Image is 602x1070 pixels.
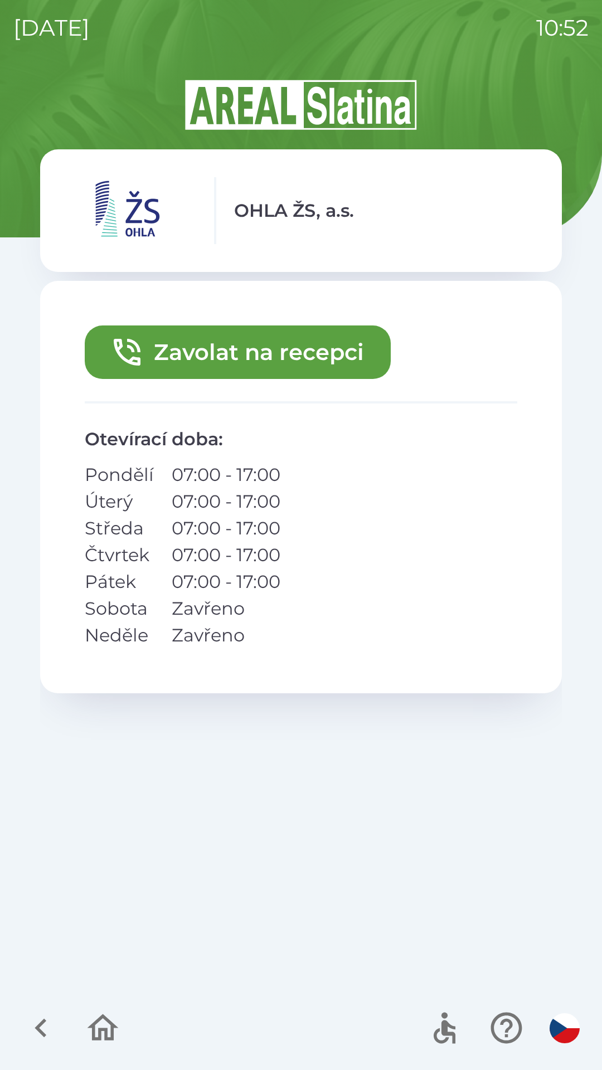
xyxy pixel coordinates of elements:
[536,11,589,45] p: 10:52
[85,542,154,568] p: Čtvrtek
[172,542,280,568] p: 07:00 - 17:00
[85,515,154,542] p: Středa
[172,488,280,515] p: 07:00 - 17:00
[234,197,354,224] p: OHLA ŽS, a.s.
[550,1013,580,1043] img: cs flag
[172,461,280,488] p: 07:00 - 17:00
[85,461,154,488] p: Pondělí
[13,11,90,45] p: [DATE]
[62,177,196,244] img: 95230cbc-907d-4dce-b6ee-20bf32430970.png
[85,595,154,622] p: Sobota
[85,568,154,595] p: Pátek
[172,515,280,542] p: 07:00 - 17:00
[85,426,517,453] p: Otevírací doba :
[85,325,391,379] button: Zavolat na recepci
[172,595,280,622] p: Zavřeno
[172,568,280,595] p: 07:00 - 17:00
[85,488,154,515] p: Úterý
[172,622,280,649] p: Zavřeno
[85,622,154,649] p: Neděle
[40,78,562,132] img: Logo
